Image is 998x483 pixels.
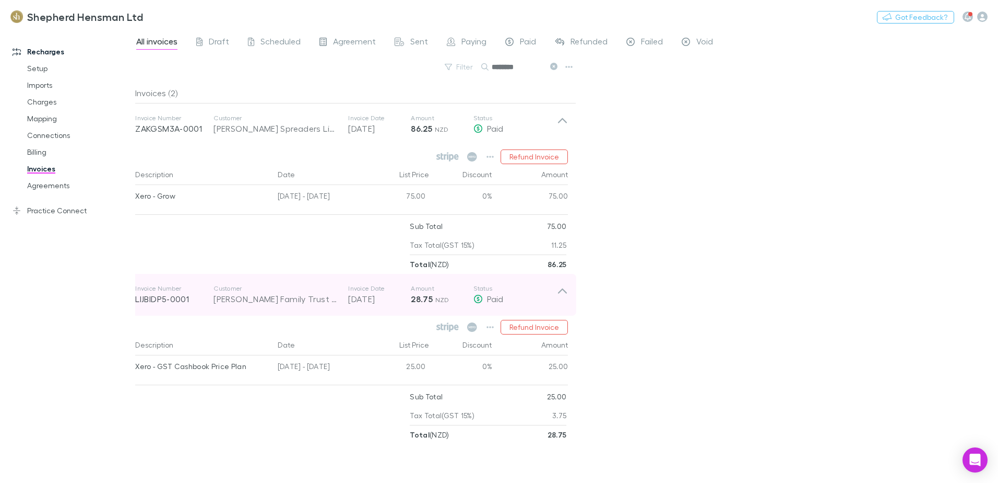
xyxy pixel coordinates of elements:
[473,284,557,293] p: Status
[696,36,713,50] span: Void
[209,36,229,50] span: Draft
[127,274,576,316] div: Invoice NumberLIJBIDP5-0001Customer[PERSON_NAME] Family Trust [PERSON_NAME]Invoice Date[DATE]Amou...
[260,36,301,50] span: Scheduled
[410,36,428,50] span: Sent
[127,103,576,145] div: Invoice NumberZAKGSM3A-0001Customer[PERSON_NAME] Spreaders LimitedInvoice Date[DATE]Amount86.25 N...
[2,202,141,219] a: Practice Connect
[963,447,988,473] div: Open Intercom Messenger
[410,236,474,255] p: Tax Total (GST 15%)
[17,160,141,177] a: Invoices
[135,293,213,305] p: LIJBIDP5-0001
[17,177,141,194] a: Agreements
[348,114,411,122] p: Invoice Date
[501,320,568,335] button: Refund Invoice
[501,149,568,164] button: Refund Invoice
[136,36,177,50] span: All invoices
[213,122,338,135] div: [PERSON_NAME] Spreaders Limited
[877,11,954,24] button: Got Feedback?
[493,355,568,381] div: 25.00
[4,4,149,29] a: Shepherd Hensman Ltd
[411,284,473,293] p: Amount
[410,406,474,425] p: Tax Total (GST 15%)
[473,114,557,122] p: Status
[411,123,432,134] strong: 86.25
[274,355,367,381] div: [DATE] - [DATE]
[487,123,503,133] span: Paid
[435,125,449,133] span: NZD
[348,293,411,305] p: [DATE]
[410,217,443,236] p: Sub Total
[548,260,567,269] strong: 86.25
[551,236,567,255] p: 11.25
[548,430,567,439] strong: 28.75
[487,294,503,304] span: Paid
[10,10,23,23] img: Shepherd Hensman Ltd's Logo
[493,185,568,210] div: 75.00
[430,185,493,210] div: 0%
[213,293,338,305] div: [PERSON_NAME] Family Trust [PERSON_NAME]
[348,284,411,293] p: Invoice Date
[27,10,143,23] h3: Shepherd Hensman Ltd
[135,284,213,293] p: Invoice Number
[135,355,269,377] div: Xero - GST Cashbook Price Plan
[641,36,663,50] span: Failed
[17,94,141,110] a: Charges
[430,355,493,381] div: 0%
[333,36,376,50] span: Agreement
[17,60,141,77] a: Setup
[17,144,141,160] a: Billing
[435,296,449,304] span: NZD
[571,36,608,50] span: Refunded
[410,425,449,444] p: ( NZD )
[520,36,536,50] span: Paid
[135,185,269,207] div: Xero - Grow
[17,77,141,94] a: Imports
[410,255,449,274] p: ( NZD )
[17,127,141,144] a: Connections
[274,185,367,210] div: [DATE] - [DATE]
[17,110,141,127] a: Mapping
[439,61,479,73] button: Filter
[411,294,433,304] strong: 28.75
[410,430,430,439] strong: Total
[411,114,473,122] p: Amount
[547,387,567,406] p: 25.00
[410,260,430,269] strong: Total
[552,406,566,425] p: 3.75
[135,114,213,122] p: Invoice Number
[213,284,338,293] p: Customer
[367,355,430,381] div: 25.00
[348,122,411,135] p: [DATE]
[461,36,486,50] span: Paying
[213,114,338,122] p: Customer
[135,122,213,135] p: ZAKGSM3A-0001
[2,43,141,60] a: Recharges
[410,387,443,406] p: Sub Total
[547,217,567,236] p: 75.00
[367,185,430,210] div: 75.00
